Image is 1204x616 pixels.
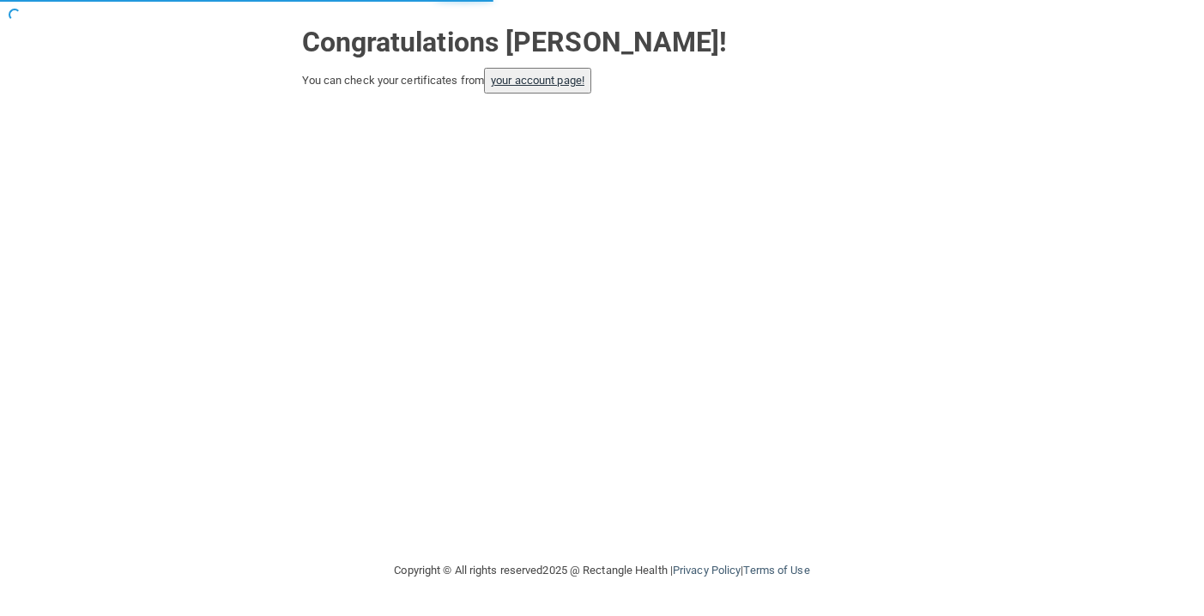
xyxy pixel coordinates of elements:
div: You can check your certificates from [302,68,903,94]
div: Copyright © All rights reserved 2025 @ Rectangle Health | | [289,543,916,598]
a: your account page! [491,74,584,87]
a: Privacy Policy [673,564,741,577]
strong: Congratulations [PERSON_NAME]! [302,26,728,58]
button: your account page! [484,68,591,94]
a: Terms of Use [743,564,809,577]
